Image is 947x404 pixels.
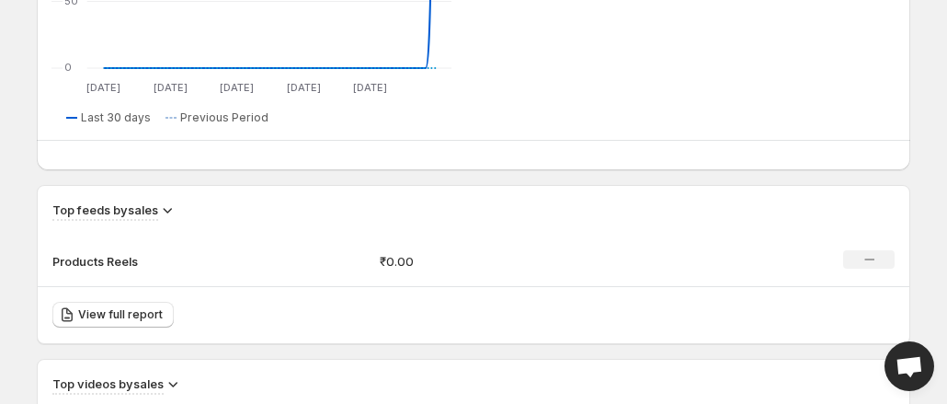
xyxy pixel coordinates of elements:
span: Previous Period [180,110,268,125]
span: Last 30 days [81,110,151,125]
p: ₹0.00 [380,252,678,271]
text: [DATE] [220,81,254,94]
div: Open chat [884,341,934,391]
span: View full report [78,307,163,322]
h3: Top feeds by sales [52,201,158,219]
h3: Top videos by sales [52,375,164,393]
text: [DATE] [86,81,120,94]
p: Products Reels [52,252,144,271]
a: View full report [52,302,174,328]
text: [DATE] [353,81,387,94]
text: [DATE] [287,81,321,94]
text: [DATE] [154,81,188,94]
text: 0 [64,61,72,74]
